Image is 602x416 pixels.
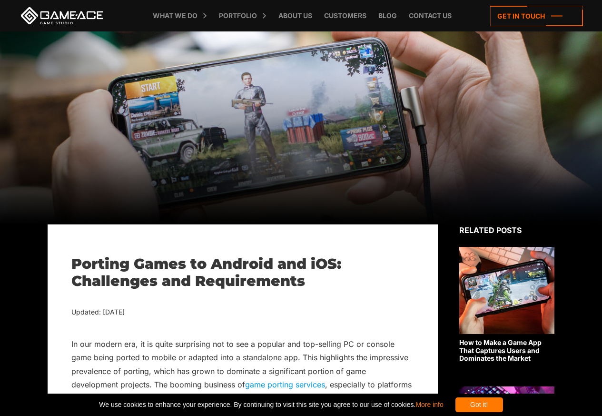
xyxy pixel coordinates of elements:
div: Got it! [455,397,503,412]
a: game porting services [245,380,325,389]
a: How to Make a Game App That Captures Users and Dominates the Market [459,247,554,363]
div: Updated: [DATE] [71,306,414,318]
img: Related [459,247,554,334]
a: More info [415,401,443,408]
div: Related posts [459,224,554,236]
span: We use cookies to enhance your experience. By continuing to visit this site you agree to our use ... [99,397,443,412]
h1: Porting Games to Android and iOS: Challenges and Requirements [71,255,414,290]
a: Get in touch [490,6,583,26]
